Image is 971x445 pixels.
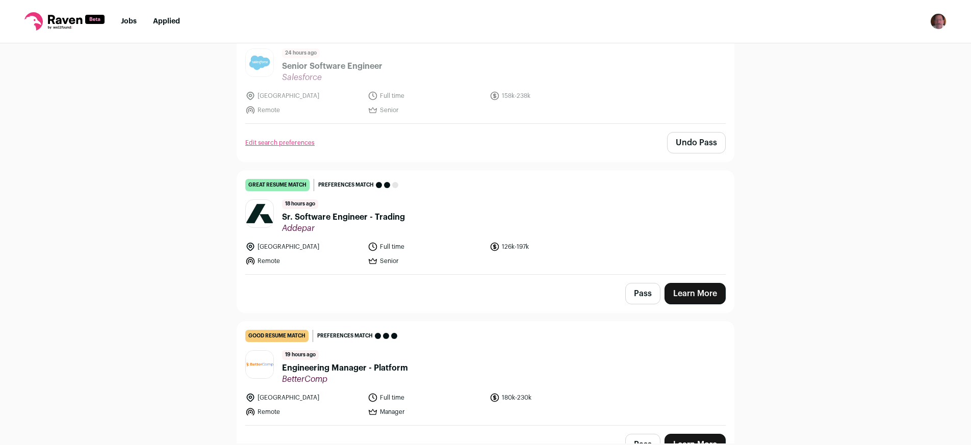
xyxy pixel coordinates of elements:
[490,91,606,101] li: 158k-238k
[282,48,320,58] span: 24 hours ago
[246,204,273,223] img: ae6d37b055acc63d1ac42097765560cdf022e5844412572368552e23e13bf76a.png
[930,13,947,30] button: Open dropdown
[490,392,606,403] li: 180k-230k
[245,242,362,252] li: [GEOGRAPHIC_DATA]
[317,331,373,341] span: Preferences match
[368,392,484,403] li: Full time
[245,139,315,147] a: Edit search preferences
[930,13,947,30] img: 14410719-medium_jpg
[282,223,405,233] span: Addepar
[245,407,362,417] li: Remote
[245,256,362,266] li: Remote
[282,60,382,72] span: Senior Software Engineer
[245,91,362,101] li: [GEOGRAPHIC_DATA]
[665,283,726,304] a: Learn More
[282,211,405,223] span: Sr. Software Engineer - Trading
[282,199,318,209] span: 18 hours ago
[153,18,180,25] a: Applied
[490,242,606,252] li: 126k-197k
[625,283,660,304] button: Pass
[246,351,273,378] img: 9b597dde9f7a2f77d97335cf8cd83bbe486521ce79d7da6dfbd462f5af1905ab.png
[245,330,309,342] div: good resume match
[368,105,484,115] li: Senior
[237,322,734,425] a: good resume match Preferences match 19 hours ago Engineering Manager - Platform BetterComp [GEOGR...
[121,18,137,25] a: Jobs
[318,180,374,190] span: Preferences match
[368,91,484,101] li: Full time
[368,407,484,417] li: Manager
[245,392,362,403] li: [GEOGRAPHIC_DATA]
[368,242,484,252] li: Full time
[667,132,726,153] button: Undo Pass
[282,374,408,384] span: BetterComp
[246,49,273,76] img: a15e16b4a572e6d789ff6890fffe31942b924de32350d3da2095d3676c91ed56.jpg
[245,105,362,115] li: Remote
[237,20,734,123] a: great resume match Preferences match 24 hours ago Senior Software Engineer Salesforce [GEOGRAPHIC...
[245,179,310,191] div: great resume match
[282,362,408,374] span: Engineering Manager - Platform
[368,256,484,266] li: Senior
[282,72,382,83] span: Salesforce
[282,350,319,360] span: 19 hours ago
[237,171,734,274] a: great resume match Preferences match 18 hours ago Sr. Software Engineer - Trading Addepar [GEOGRA...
